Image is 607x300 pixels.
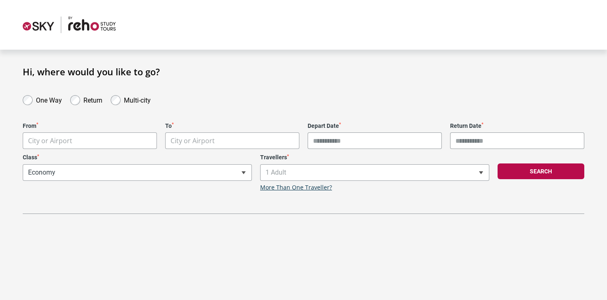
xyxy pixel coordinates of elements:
[23,165,251,180] span: Economy
[166,133,299,149] span: City or Airport
[23,133,156,149] span: City or Airport
[261,165,489,180] span: 1 Adult
[23,66,584,77] h1: Hi, where would you like to go?
[23,132,157,149] span: City or Airport
[450,122,584,130] label: Return Date
[36,94,62,104] label: One Way
[165,132,299,149] span: City or Airport
[165,122,299,130] label: To
[308,122,442,130] label: Depart Date
[260,184,332,191] a: More Than One Traveller?
[83,94,102,104] label: Return
[23,154,252,161] label: Class
[23,164,252,181] span: Economy
[171,136,215,145] span: City or Airport
[498,163,584,179] button: Search
[124,94,151,104] label: Multi-city
[260,154,489,161] label: Travellers
[23,122,157,130] label: From
[28,136,72,145] span: City or Airport
[260,164,489,181] span: 1 Adult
